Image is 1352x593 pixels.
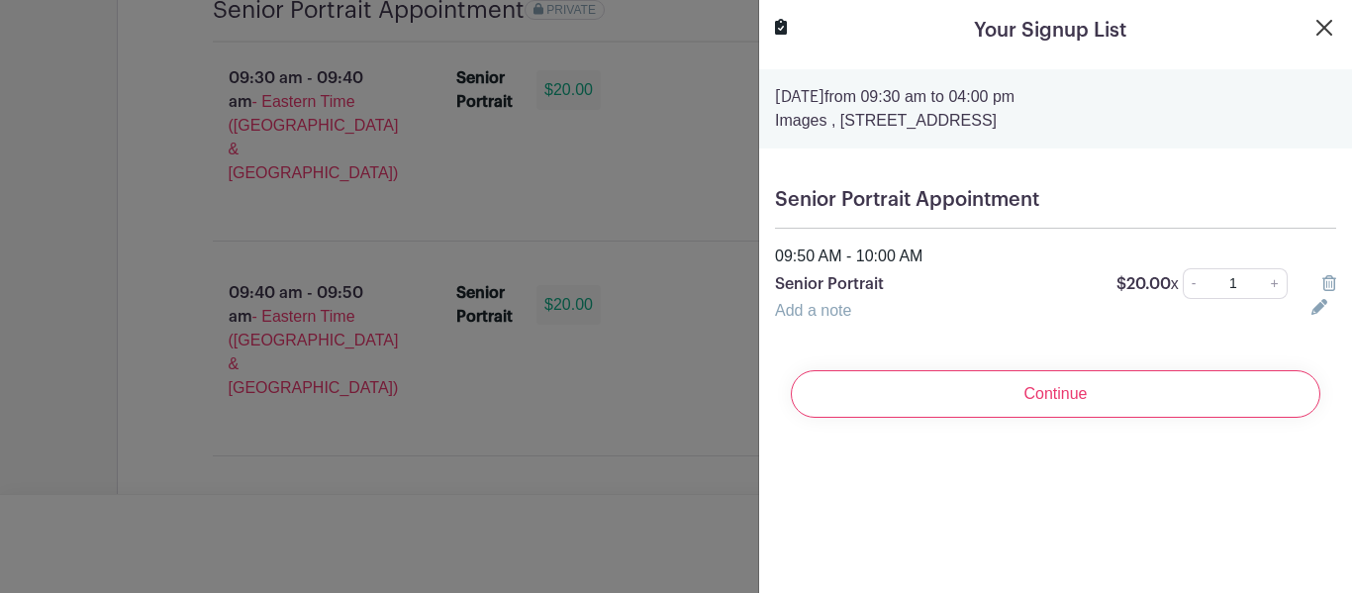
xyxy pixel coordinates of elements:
[1183,268,1205,299] a: -
[775,85,1336,109] p: from 09:30 am to 04:00 pm
[974,16,1126,46] h5: Your Signup List
[775,188,1336,212] h5: Senior Portrait Appointment
[775,109,1336,133] p: Images , [STREET_ADDRESS]
[1263,268,1288,299] a: +
[775,272,1093,296] p: Senior Portrait
[791,370,1320,418] input: Continue
[775,302,851,319] a: Add a note
[775,89,824,105] strong: [DATE]
[1116,272,1179,296] p: $20.00
[1312,16,1336,40] button: Close
[1171,275,1179,292] span: x
[763,245,1348,268] div: 09:50 AM - 10:00 AM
